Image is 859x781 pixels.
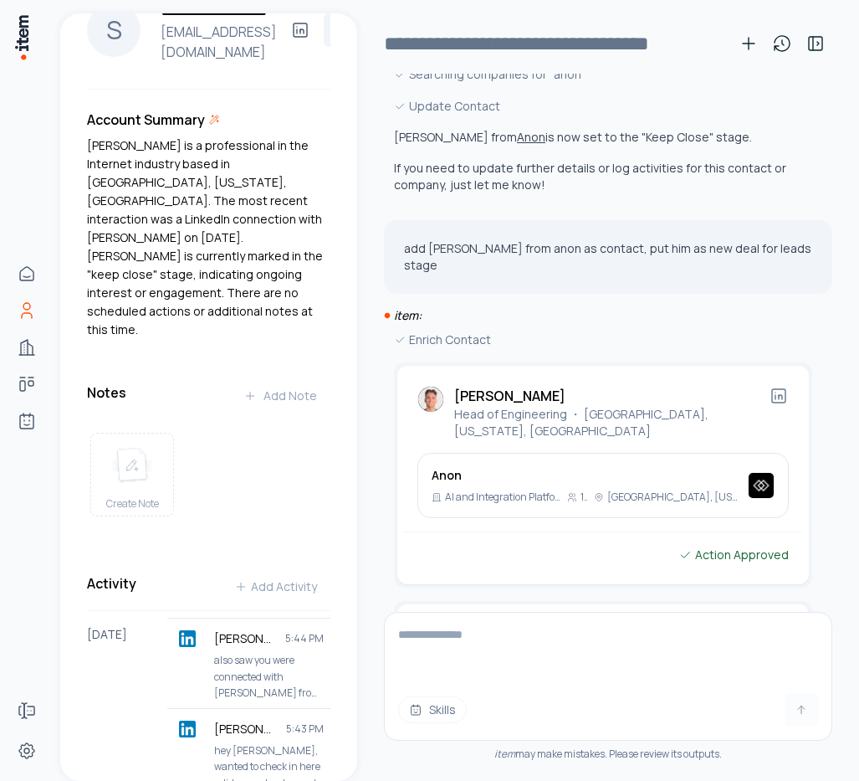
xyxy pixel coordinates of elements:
[748,472,775,499] img: Anon
[214,652,324,701] p: also saw you were connected with [PERSON_NAME] from Anon, are you guys close?
[404,240,812,274] p: add [PERSON_NAME] from anon as contact, put him as new deal for leads stage
[10,331,43,364] a: Companies
[394,307,422,323] i: item:
[214,630,272,647] p: [PERSON_NAME] sent a message to [PERSON_NAME]
[87,383,126,403] h3: Notes
[87,3,141,57] div: S
[429,701,456,718] span: Skills
[154,22,284,62] h4: [EMAIL_ADDRESS][DOMAIN_NAME]
[179,630,196,647] img: linkedin logo
[87,110,205,130] h3: Account Summary
[90,433,174,516] button: create noteCreate Note
[10,367,43,401] a: Deals
[445,491,560,504] p: AI and Integration Platforms / Software Development
[580,491,587,504] p: 11-50
[13,13,30,61] img: Item Brain Logo
[10,257,43,290] a: Home
[384,748,832,761] div: may make mistakes. Please review its outputs.
[732,27,765,60] button: New conversation
[87,136,330,339] p: [PERSON_NAME] is a professional in the Internet industry based in [GEOGRAPHIC_DATA], [US_STATE], ...
[112,447,152,484] img: create note
[454,406,769,439] p: Head of Engineering ・ [GEOGRAPHIC_DATA], [US_STATE], [GEOGRAPHIC_DATA]
[765,27,799,60] button: View history
[324,13,432,47] button: Send Email
[221,570,330,604] button: Add Activity
[517,129,545,146] button: Anon
[87,573,136,593] h3: Activity
[214,721,273,737] p: [PERSON_NAME] sent a message to [PERSON_NAME]
[179,721,196,737] img: linkedin logo
[285,632,324,645] span: 5:44 PM
[10,734,43,768] a: Settings
[394,97,812,116] div: Update Contact
[10,404,43,438] a: Agents
[607,491,741,504] p: [GEOGRAPHIC_DATA], [US_STATE], [GEOGRAPHIC_DATA]
[10,694,43,727] a: Forms
[394,160,812,193] p: If you need to update further details or log activities for this contact or company, just let me ...
[394,331,812,349] div: Enrich Contact
[394,65,812,84] div: Searching companies for "anon"
[799,27,832,60] button: Toggle sidebar
[454,386,769,406] h2: [PERSON_NAME]
[286,722,324,736] span: 5:43 PM
[10,294,43,327] a: People
[394,129,752,145] p: [PERSON_NAME] from is now set to the "Keep Close" stage.
[230,379,330,413] button: Add Note
[417,386,444,413] img: Dan Botero
[398,696,467,723] button: Skills
[432,467,741,484] h3: Anon
[678,546,789,564] div: Action Approved
[106,497,159,511] span: Create Note
[494,747,515,761] i: item
[243,388,317,404] div: Add Note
